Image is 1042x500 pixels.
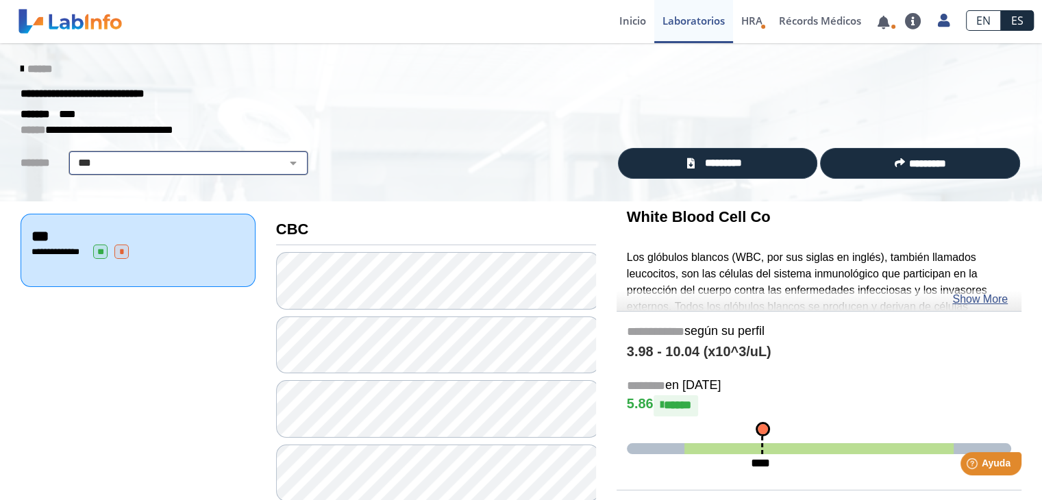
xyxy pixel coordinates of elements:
a: EN [966,10,1001,31]
h5: según su perfil [627,324,1011,340]
p: Los glóbulos blancos (WBC, por sus siglas en inglés), también llamados leucocitos, son las célula... [627,249,1011,446]
span: HRA [741,14,762,27]
b: White Blood Cell Co [627,208,771,225]
a: ES [1001,10,1034,31]
h4: 3.98 - 10.04 (x10^3/uL) [627,344,1011,360]
iframe: Help widget launcher [920,447,1027,485]
b: CBC [276,221,309,238]
a: Show More [952,291,1008,308]
h4: 5.86 [627,395,1011,416]
h5: en [DATE] [627,378,1011,394]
